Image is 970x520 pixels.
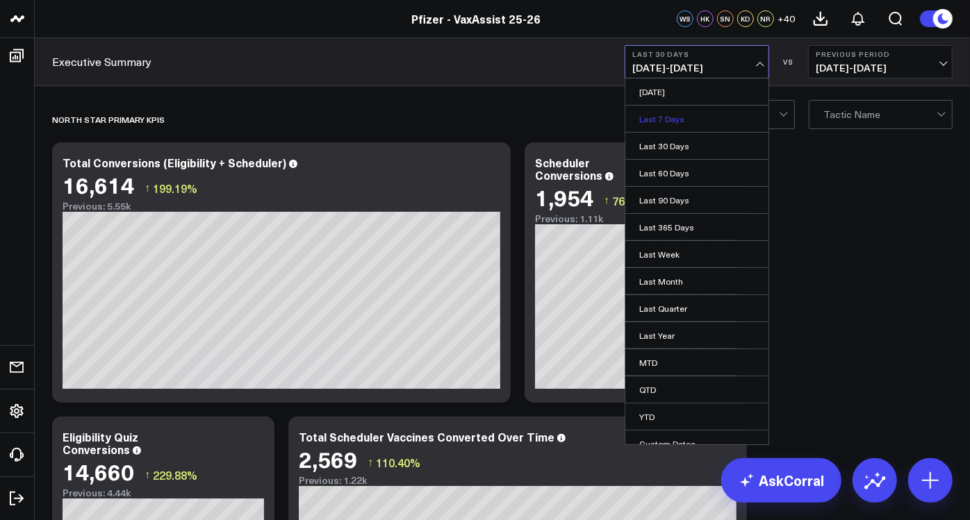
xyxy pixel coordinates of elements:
span: ↑ [604,192,609,210]
a: [DATE] [625,78,768,105]
a: Last Week [625,241,768,267]
a: Pfizer - VaxAssist 25-26 [412,11,541,26]
a: Last 60 Days [625,160,768,186]
span: + 40 [778,14,795,24]
a: YTD [625,403,768,430]
span: [DATE] - [DATE] [632,62,762,74]
div: Total Conversions (Eligibility + Scheduler) [63,155,286,170]
a: Last 30 Days [625,133,768,159]
div: WS [677,10,693,27]
button: Previous Period[DATE]-[DATE] [808,45,953,78]
a: Custom Dates [625,430,768,457]
span: ↑ [145,466,150,484]
div: NR [757,10,774,27]
div: 2,569 [299,446,357,471]
a: Last 90 Days [625,187,768,213]
span: 76.19% [612,193,650,208]
a: Last Quarter [625,295,768,321]
div: 14,660 [63,459,134,484]
a: Last Month [625,268,768,294]
button: +40 [778,10,795,27]
div: KD [737,10,754,27]
a: AskCorral [721,458,841,503]
div: Previous: 1.22k [299,475,737,486]
span: 199.19% [153,181,197,196]
a: Last 365 Days [625,214,768,240]
span: ↑ [145,179,150,197]
div: Eligibility Quiz Conversions [63,429,138,457]
div: HK [697,10,714,27]
div: Previous: 5.55k [63,201,500,212]
b: Last 30 Days [632,50,762,58]
div: Previous: 1.11k [535,213,737,224]
span: 110.40% [376,455,420,470]
a: MTD [625,349,768,376]
button: Last 30 Days[DATE]-[DATE] [625,45,769,78]
span: [DATE] - [DATE] [816,62,945,74]
div: VS [776,58,801,66]
div: Previous: 4.44k [63,487,264,498]
b: Previous Period [816,50,945,58]
div: Total Scheduler Vaccines Converted Over Time [299,429,554,444]
div: North Star Primary KPIs [52,103,165,135]
span: 229.88% [153,467,197,483]
span: ↑ [368,453,373,471]
a: Executive Summary [52,54,151,69]
div: SN [717,10,734,27]
a: QTD [625,376,768,403]
a: Last 7 Days [625,106,768,132]
a: Last Year [625,322,768,349]
div: 1,954 [535,185,593,210]
div: 16,614 [63,172,134,197]
div: Scheduler Conversions [535,155,602,183]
